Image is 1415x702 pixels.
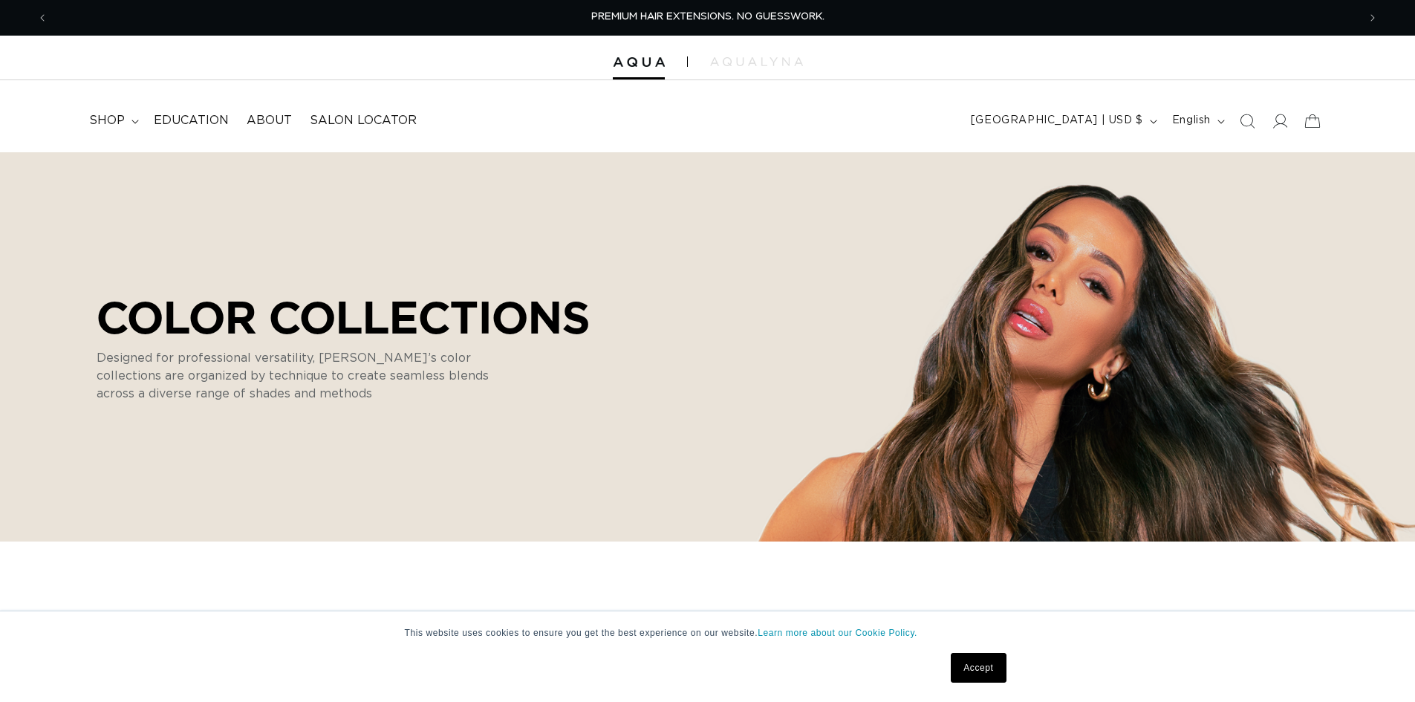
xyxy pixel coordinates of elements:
button: Previous announcement [26,4,59,32]
summary: Search [1231,105,1263,137]
p: Designed for professional versatility, [PERSON_NAME]’s color collections are organized by techniq... [97,349,527,403]
a: Learn more about our Cookie Policy. [758,628,917,638]
p: This website uses cookies to ensure you get the best experience on our website. [405,626,1011,640]
span: About [247,113,292,129]
span: [GEOGRAPHIC_DATA] | USD $ [971,113,1143,129]
span: English [1172,113,1211,129]
span: shop [89,113,125,129]
button: Next announcement [1356,4,1389,32]
button: [GEOGRAPHIC_DATA] | USD $ [962,107,1163,135]
a: Education [145,104,238,137]
a: About [238,104,301,137]
summary: shop [80,104,145,137]
img: aqualyna.com [710,57,803,66]
p: COLOR COLLECTIONS [97,291,590,342]
button: English [1163,107,1231,135]
span: Education [154,113,229,129]
span: PREMIUM HAIR EXTENSIONS. NO GUESSWORK. [591,12,824,22]
a: Accept [951,653,1006,683]
img: Aqua Hair Extensions [613,57,665,68]
span: Salon Locator [310,113,417,129]
a: Salon Locator [301,104,426,137]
